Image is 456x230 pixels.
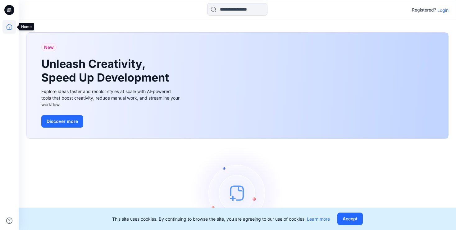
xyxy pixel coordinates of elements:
a: Learn more [307,216,330,222]
div: Explore ideas faster and recolor styles at scale with AI-powered tools that boost creativity, red... [41,88,181,108]
h1: Unleash Creativity, Speed Up Development [41,57,172,84]
p: This site uses cookies. By continuing to browse the site, you are agreeing to our use of cookies. [112,216,330,222]
p: Registered? [412,6,436,14]
p: Login [437,7,449,13]
span: New [44,44,54,51]
button: Accept [337,213,363,225]
a: Discover more [41,115,181,128]
button: Discover more [41,115,83,128]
